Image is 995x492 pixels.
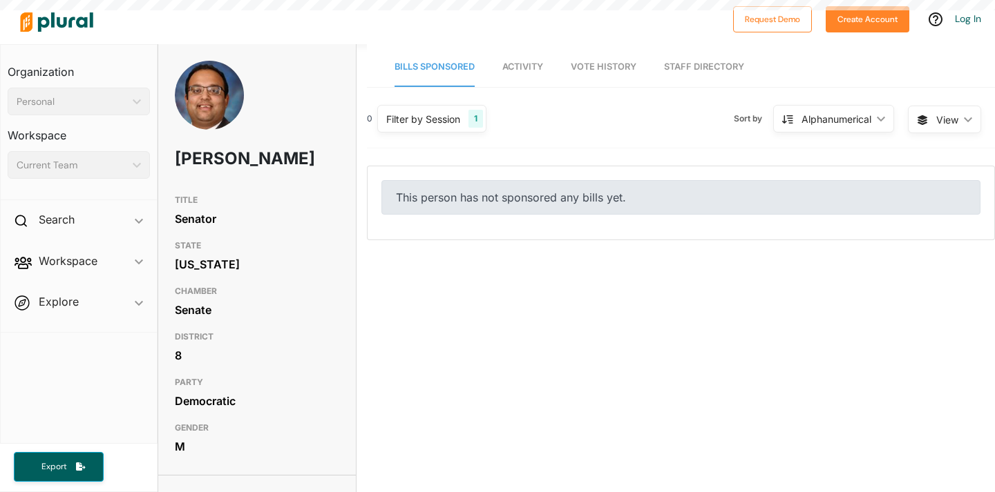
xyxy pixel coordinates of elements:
[571,61,636,72] span: Vote History
[502,61,543,72] span: Activity
[386,112,460,126] div: Filter by Session
[14,452,104,482] button: Export
[175,237,339,254] h3: STATE
[367,112,372,125] div: 0
[17,95,127,109] div: Personal
[936,112,958,127] span: View
[175,436,339,457] div: M
[395,48,475,87] a: Bills Sponsored
[175,391,339,411] div: Democratic
[955,12,981,25] a: Log In
[571,48,636,87] a: Vote History
[17,158,127,173] div: Current Team
[381,180,980,215] div: This person has not sponsored any bills yet.
[502,48,543,87] a: Activity
[175,345,339,366] div: 8
[802,112,871,126] div: Alphanumerical
[8,115,150,146] h3: Workspace
[39,212,75,227] h2: Search
[826,11,909,26] a: Create Account
[32,461,76,473] span: Export
[175,192,339,208] h3: TITLE
[175,420,339,436] h3: GENDER
[175,208,339,229] div: Senator
[8,52,150,82] h3: Organization
[175,299,339,320] div: Senate
[664,48,744,87] a: Staff Directory
[734,112,773,125] span: Sort by
[733,11,812,26] a: Request Demo
[175,328,339,345] h3: DISTRICT
[826,6,909,32] button: Create Account
[468,110,483,128] div: 1
[175,138,274,179] h1: [PERSON_NAME]
[733,6,812,32] button: Request Demo
[395,61,475,72] span: Bills Sponsored
[175,254,339,275] div: [US_STATE]
[175,374,339,391] h3: PARTY
[175,283,339,299] h3: CHAMBER
[175,61,244,164] img: Headshot of Ram Villivalam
